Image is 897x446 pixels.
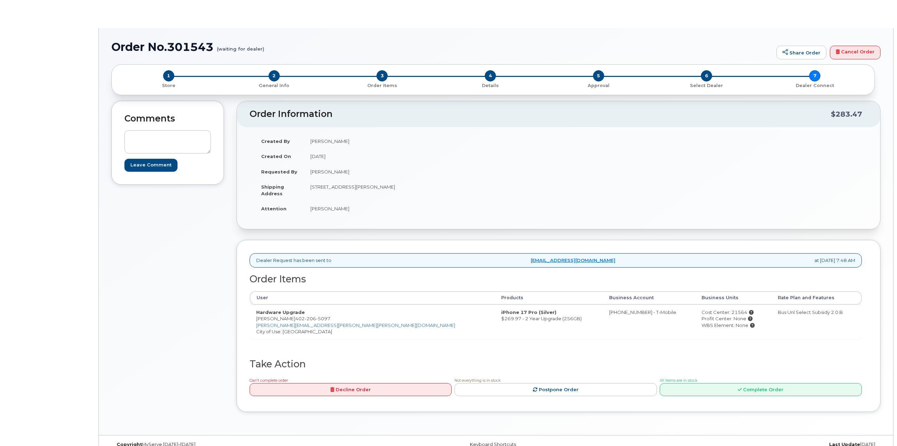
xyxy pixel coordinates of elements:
[250,109,831,119] h2: Order Information
[217,41,264,52] small: (waiting for dealer)
[772,291,861,304] th: Rate Plan and Features
[250,274,862,284] h2: Order Items
[830,46,880,60] a: Cancel Order
[776,46,826,60] a: Share Order
[250,304,495,339] td: [PERSON_NAME] City of Use: [GEOGRAPHIC_DATA]
[495,304,603,339] td: $269.97 - 2 Year Upgrade (256GB)
[304,149,553,164] td: [DATE]
[660,378,697,383] span: All Items are in stock
[701,70,712,81] span: 6
[603,291,695,304] th: Business Account
[261,153,291,159] strong: Created On
[250,291,495,304] th: User
[702,322,765,329] div: WBS Element: None
[111,41,773,53] h1: Order No.301543
[702,315,765,322] div: Profit Center: None
[304,179,553,201] td: [STREET_ADDRESS][PERSON_NAME]
[223,83,325,89] p: General Info
[261,169,297,175] strong: Requested By
[117,81,220,89] a: 1 Store
[124,114,211,124] h2: Comments
[660,383,862,396] a: Complete Order
[304,201,553,216] td: [PERSON_NAME]
[261,206,286,211] strong: Attention
[328,81,436,89] a: 3 Order Items
[331,83,433,89] p: Order Items
[261,184,284,196] strong: Shipping Address
[250,383,452,396] a: Decline Order
[256,309,305,315] strong: Hardware Upgrade
[593,70,604,81] span: 5
[250,378,288,383] span: Can't complete order
[436,81,544,89] a: 4 Details
[485,70,496,81] span: 4
[439,83,542,89] p: Details
[454,383,657,396] a: Postpone Order
[261,138,290,144] strong: Created By
[603,304,695,339] td: [PHONE_NUMBER] - T-Mobile
[256,322,455,328] a: [PERSON_NAME][EMAIL_ADDRESS][PERSON_NAME][PERSON_NAME][DOMAIN_NAME]
[501,309,556,315] strong: iPhone 17 Pro (Silver)
[695,291,772,304] th: Business Units
[124,159,178,172] input: Leave Comment
[304,164,553,179] td: [PERSON_NAME]
[772,304,861,339] td: Bus Unl Select Subsidy 2.0 B
[304,133,553,149] td: [PERSON_NAME]
[702,309,765,316] div: Cost Center: 21564
[653,81,761,89] a: 6 Select Dealer
[454,378,501,383] span: Not everything is in stock
[295,316,330,321] span: 402
[831,107,862,121] div: $283.47
[544,81,653,89] a: 5 Approval
[120,83,217,89] p: Store
[531,257,615,264] a: [EMAIL_ADDRESS][DOMAIN_NAME]
[250,359,862,369] h2: Take Action
[305,316,316,321] span: 206
[220,81,328,89] a: 2 General Info
[656,83,758,89] p: Select Dealer
[316,316,330,321] span: 5097
[250,253,862,268] div: Dealer Request has been sent to at [DATE] 7:48 AM
[269,70,280,81] span: 2
[163,70,174,81] span: 1
[376,70,388,81] span: 3
[547,83,650,89] p: Approval
[495,291,603,304] th: Products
